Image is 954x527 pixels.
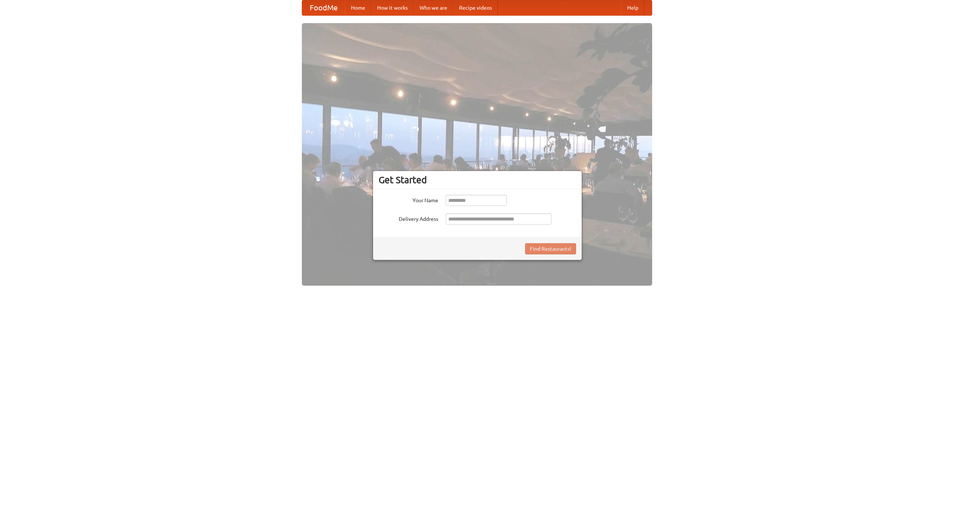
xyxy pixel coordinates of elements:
button: Find Restaurants! [525,243,576,254]
a: Recipe videos [453,0,498,15]
a: Home [345,0,371,15]
a: Help [621,0,644,15]
label: Your Name [379,195,438,204]
label: Delivery Address [379,213,438,223]
a: How it works [371,0,414,15]
a: FoodMe [302,0,345,15]
a: Who we are [414,0,453,15]
h3: Get Started [379,174,576,185]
